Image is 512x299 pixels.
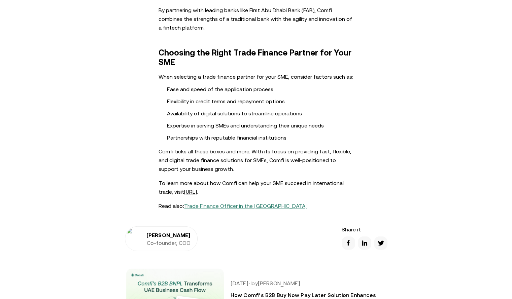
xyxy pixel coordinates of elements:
[159,179,354,196] p: To learn more about how Comfi can help your SME succeed in international trade, visit .
[361,239,369,247] img: linkedin
[344,239,352,247] img: facebook
[342,226,387,232] h5: Share it
[377,239,385,247] img: twitter
[127,228,144,250] img: Alisher Akbarov
[167,109,362,117] li: Availability of digital solutions to streamline operations
[159,147,354,173] p: Comfi ticks all these boxes and more. With its focus on providing fast, flexible, and digital tra...
[167,121,362,129] li: Expertise in serving SMEs and understanding their unique needs
[184,203,308,209] a: Trade Finance Officer in the [GEOGRAPHIC_DATA]
[159,72,354,81] p: When selecting a trade finance partner for your SME, consider factors such as:
[147,240,191,246] h4: Co-founder, COO
[167,85,362,93] li: Ease and speed of the application process
[159,201,354,210] p: Read also:
[159,48,354,67] h2: Choosing the Right Trade Finance Partner for Your SME
[147,232,191,238] h2: [PERSON_NAME]
[167,134,362,142] li: Partnerships with reputable financial institutions
[184,189,197,195] a: [URL]
[231,280,379,287] h5: [DATE] · by [PERSON_NAME]
[167,97,362,105] li: Flexibility in credit terms and repayment options
[159,6,354,32] p: By partnering with leading banks like First Abu Dhabi Bank (FAB), Comfi combines the strengths of...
